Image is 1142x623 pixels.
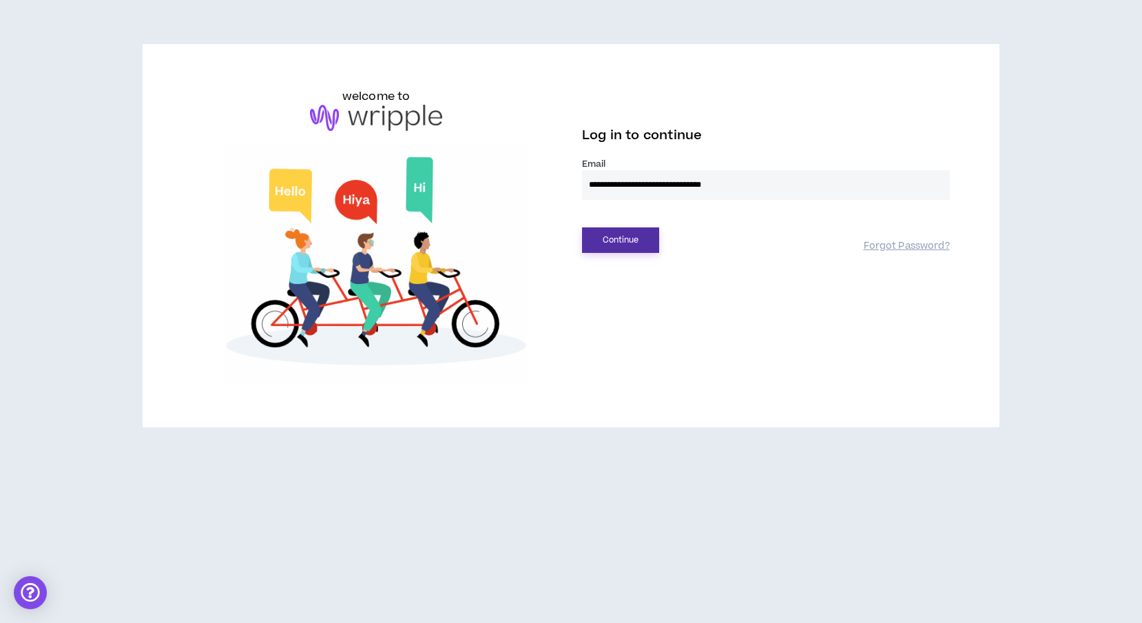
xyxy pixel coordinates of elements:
img: Welcome to Wripple [192,145,560,384]
span: Log in to continue [582,127,702,144]
img: logo-brand.png [310,105,442,131]
button: Continue [582,227,659,253]
label: Email [582,158,950,170]
a: Forgot Password? [864,240,950,253]
h6: welcome to [342,88,411,105]
div: Open Intercom Messenger [14,576,47,609]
